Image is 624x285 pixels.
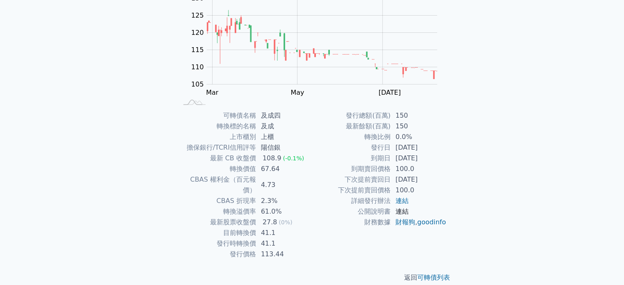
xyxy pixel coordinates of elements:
[312,110,391,121] td: 發行總額(百萬)
[312,174,391,185] td: 下次提前賣回日
[391,174,447,185] td: [DATE]
[312,164,391,174] td: 到期賣回價格
[279,219,292,226] span: (0%)
[178,217,256,228] td: 最新股票收盤價
[256,142,312,153] td: 陽信銀
[178,228,256,238] td: 目前轉換價
[256,110,312,121] td: 及成四
[178,238,256,249] td: 發行時轉換價
[256,206,312,217] td: 61.0%
[256,249,312,260] td: 113.44
[178,110,256,121] td: 可轉債名稱
[178,121,256,132] td: 轉換標的名稱
[178,249,256,260] td: 發行價格
[178,174,256,196] td: CBAS 權利金（百元報價）
[191,80,204,88] tspan: 105
[261,217,279,228] div: 27.8
[417,274,450,281] a: 可轉債列表
[256,164,312,174] td: 67.64
[206,89,219,96] tspan: Mar
[168,273,457,283] p: 返回
[256,228,312,238] td: 41.1
[256,132,312,142] td: 上櫃
[417,218,446,226] a: goodinfo
[391,153,447,164] td: [DATE]
[178,206,256,217] td: 轉換溢價率
[391,142,447,153] td: [DATE]
[391,132,447,142] td: 0.0%
[391,217,447,228] td: ,
[191,11,204,19] tspan: 125
[178,142,256,153] td: 擔保銀行/TCRI信用評等
[391,164,447,174] td: 100.0
[283,155,304,162] span: (-0.1%)
[312,185,391,196] td: 下次提前賣回價格
[312,196,391,206] td: 詳細發行辦法
[256,121,312,132] td: 及成
[395,207,409,215] a: 連結
[178,196,256,206] td: CBAS 折現率
[379,89,401,96] tspan: [DATE]
[312,121,391,132] td: 最新餘額(百萬)
[191,63,204,71] tspan: 110
[395,218,415,226] a: 財報狗
[178,153,256,164] td: 最新 CB 收盤價
[290,89,304,96] tspan: May
[312,217,391,228] td: 財務數據
[312,142,391,153] td: 發行日
[256,196,312,206] td: 2.3%
[312,132,391,142] td: 轉換比例
[312,206,391,217] td: 公開說明書
[395,197,409,205] a: 連結
[256,238,312,249] td: 41.1
[391,110,447,121] td: 150
[191,29,204,36] tspan: 120
[391,185,447,196] td: 100.0
[391,121,447,132] td: 150
[178,132,256,142] td: 上市櫃別
[191,46,204,54] tspan: 115
[178,164,256,174] td: 轉換價值
[256,174,312,196] td: 4.73
[261,153,283,164] div: 108.9
[312,153,391,164] td: 到期日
